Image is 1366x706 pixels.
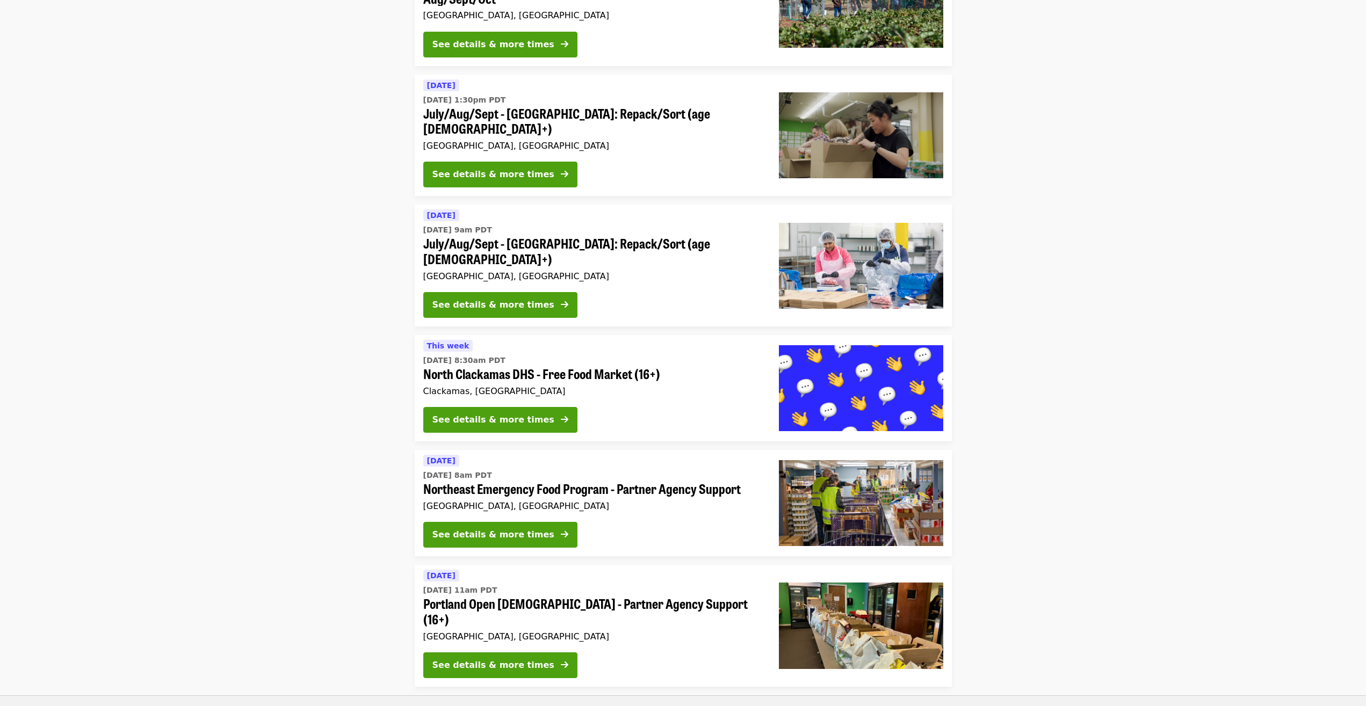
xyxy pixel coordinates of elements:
[432,659,554,672] div: See details & more times
[423,481,762,497] span: Northeast Emergency Food Program - Partner Agency Support
[423,271,762,281] div: [GEOGRAPHIC_DATA], [GEOGRAPHIC_DATA]
[423,652,577,678] button: See details & more times
[427,81,456,90] span: [DATE]
[423,501,762,511] div: [GEOGRAPHIC_DATA], [GEOGRAPHIC_DATA]
[423,32,577,57] button: See details & more times
[432,299,554,311] div: See details & more times
[423,292,577,318] button: See details & more times
[423,355,505,366] time: [DATE] 8:30am PDT
[423,366,762,382] span: North Clackamas DHS - Free Food Market (16+)
[423,470,492,481] time: [DATE] 8am PDT
[779,583,943,668] img: Portland Open Bible - Partner Agency Support (16+) organized by Oregon Food Bank
[415,75,952,196] a: See details for "July/Aug/Sept - Portland: Repack/Sort (age 8+)"
[423,106,762,137] span: July/Aug/Sept - [GEOGRAPHIC_DATA]: Repack/Sort (age [DEMOGRAPHIC_DATA]+)
[432,413,554,426] div: See details & more times
[423,585,497,596] time: [DATE] 11am PDT
[779,92,943,178] img: July/Aug/Sept - Portland: Repack/Sort (age 8+) organized by Oregon Food Bank
[427,571,456,580] span: [DATE]
[423,236,762,267] span: July/Aug/Sept - [GEOGRAPHIC_DATA]: Repack/Sort (age [DEMOGRAPHIC_DATA]+)
[427,456,456,465] span: [DATE]
[423,141,762,151] div: [GEOGRAPHIC_DATA], [GEOGRAPHIC_DATA]
[423,10,762,20] div: [GEOGRAPHIC_DATA], [GEOGRAPHIC_DATA]
[561,529,568,540] i: arrow-right icon
[423,596,762,627] span: Portland Open [DEMOGRAPHIC_DATA] - Partner Agency Support (16+)
[779,345,943,431] img: North Clackamas DHS - Free Food Market (16+) organized by Oregon Food Bank
[415,335,952,441] a: See details for "North Clackamas DHS - Free Food Market (16+)"
[779,223,943,309] img: July/Aug/Sept - Beaverton: Repack/Sort (age 10+) organized by Oregon Food Bank
[561,300,568,310] i: arrow-right icon
[427,211,456,220] span: [DATE]
[561,660,568,670] i: arrow-right icon
[423,386,762,396] div: Clackamas, [GEOGRAPHIC_DATA]
[423,407,577,433] button: See details & more times
[432,168,554,181] div: See details & more times
[427,341,469,350] span: This week
[561,39,568,49] i: arrow-right icon
[561,414,568,425] i: arrow-right icon
[415,450,952,556] a: See details for "Northeast Emergency Food Program - Partner Agency Support"
[779,460,943,546] img: Northeast Emergency Food Program - Partner Agency Support organized by Oregon Food Bank
[432,528,554,541] div: See details & more times
[423,94,506,106] time: [DATE] 1:30pm PDT
[415,565,952,687] a: See details for "Portland Open Bible - Partner Agency Support (16+)"
[423,224,492,236] time: [DATE] 9am PDT
[432,38,554,51] div: See details & more times
[561,169,568,179] i: arrow-right icon
[415,205,952,326] a: See details for "July/Aug/Sept - Beaverton: Repack/Sort (age 10+)"
[423,522,577,548] button: See details & more times
[423,631,762,642] div: [GEOGRAPHIC_DATA], [GEOGRAPHIC_DATA]
[423,162,577,187] button: See details & more times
